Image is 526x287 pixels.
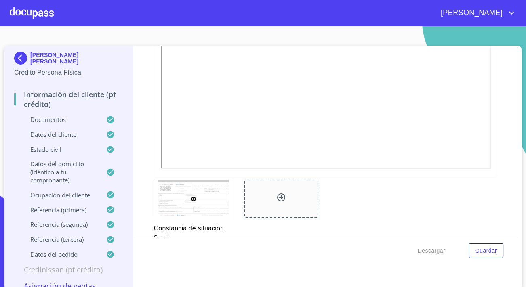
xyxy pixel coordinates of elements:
p: Información del cliente (PF crédito) [14,90,123,109]
p: Credinissan (PF crédito) [14,265,123,274]
p: Estado Civil [14,145,106,153]
span: Descargar [418,246,445,256]
p: Constancia de situación fiscal [154,220,232,243]
p: Ocupación del Cliente [14,191,106,199]
p: Referencia (tercera) [14,235,106,243]
span: [PERSON_NAME] [435,6,507,19]
p: Referencia (segunda) [14,220,106,228]
p: Documentos [14,115,106,124]
img: Docupass spot blue [14,52,30,65]
p: Datos del cliente [14,130,106,138]
div: [PERSON_NAME] [PERSON_NAME] [14,52,123,68]
button: Guardar [469,243,503,258]
p: [PERSON_NAME] [PERSON_NAME] [30,52,123,65]
p: Referencia (primera) [14,206,106,214]
p: Datos del domicilio (idéntico a tu comprobante) [14,160,106,184]
p: Crédito Persona Física [14,68,123,78]
button: Descargar [414,243,448,258]
p: Datos del pedido [14,250,106,258]
button: account of current user [435,6,516,19]
span: Guardar [475,246,497,256]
